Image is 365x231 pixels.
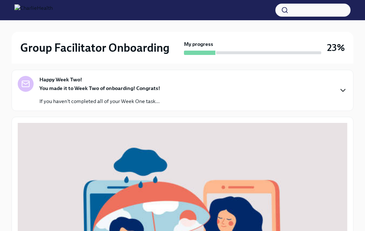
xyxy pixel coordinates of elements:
p: If you haven't completed all of your Week One task... [39,98,160,105]
img: CharlieHealth [14,4,53,16]
h3: 23% [327,41,345,54]
strong: Happy Week Two! [39,76,82,83]
strong: You made it to Week Two of onboarding! Congrats! [39,85,160,91]
h2: Group Facilitator Onboarding [20,40,169,55]
strong: My progress [184,40,213,48]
